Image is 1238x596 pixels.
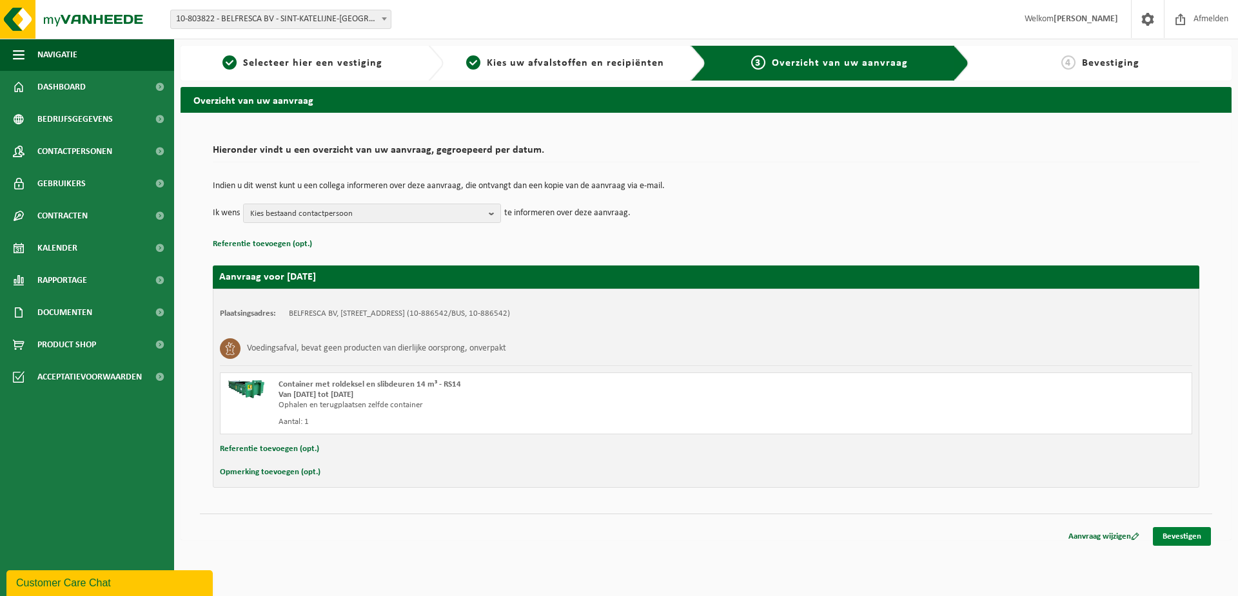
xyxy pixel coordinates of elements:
a: Aanvraag wijzigen [1059,527,1149,546]
a: 1Selecteer hier een vestiging [187,55,418,71]
button: Referentie toevoegen (opt.) [220,441,319,457]
span: Rapportage [37,264,87,296]
span: Kies bestaand contactpersoon [250,204,484,224]
h2: Overzicht van uw aanvraag [181,87,1232,112]
a: 2Kies uw afvalstoffen en recipiënten [450,55,681,71]
span: Bevestiging [1082,58,1139,68]
a: Bevestigen [1153,527,1211,546]
div: Ophalen en terugplaatsen zelfde container [279,400,758,410]
span: Container met roldeksel en slibdeuren 14 m³ - RS14 [279,380,461,389]
td: BELFRESCA BV, [STREET_ADDRESS] (10-886542/BUS, 10-886542) [289,309,510,319]
strong: Van [DATE] tot [DATE] [279,390,353,399]
p: te informeren over deze aanvraag. [504,204,631,223]
span: Contactpersonen [37,135,112,168]
span: Gebruikers [37,168,86,200]
h2: Hieronder vindt u een overzicht van uw aanvraag, gegroepeerd per datum. [213,145,1199,162]
span: Selecteer hier een vestiging [243,58,382,68]
span: Product Shop [37,329,96,361]
span: Dashboard [37,71,86,103]
img: HK-RS-14-GN-00.png [227,380,266,399]
span: Acceptatievoorwaarden [37,361,142,393]
strong: [PERSON_NAME] [1054,14,1118,24]
span: Contracten [37,200,88,232]
span: 4 [1061,55,1076,70]
span: 10-803822 - BELFRESCA BV - SINT-KATELIJNE-WAVER [170,10,391,29]
span: 1 [222,55,237,70]
p: Indien u dit wenst kunt u een collega informeren over deze aanvraag, die ontvangt dan een kopie v... [213,182,1199,191]
span: Documenten [37,296,92,329]
button: Kies bestaand contactpersoon [243,204,501,223]
span: 10-803822 - BELFRESCA BV - SINT-KATELIJNE-WAVER [171,10,391,28]
strong: Plaatsingsadres: [220,309,276,318]
p: Ik wens [213,204,240,223]
span: Kies uw afvalstoffen en recipiënten [487,58,664,68]
span: 2 [466,55,480,70]
span: Bedrijfsgegevens [37,103,113,135]
span: Overzicht van uw aanvraag [772,58,908,68]
button: Referentie toevoegen (opt.) [213,236,312,253]
h3: Voedingsafval, bevat geen producten van dierlijke oorsprong, onverpakt [247,338,506,359]
span: 3 [751,55,765,70]
button: Opmerking toevoegen (opt.) [220,464,320,481]
span: Navigatie [37,39,77,71]
strong: Aanvraag voor [DATE] [219,272,316,282]
div: Aantal: 1 [279,417,758,427]
iframe: chat widget [6,568,215,596]
span: Kalender [37,232,77,264]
